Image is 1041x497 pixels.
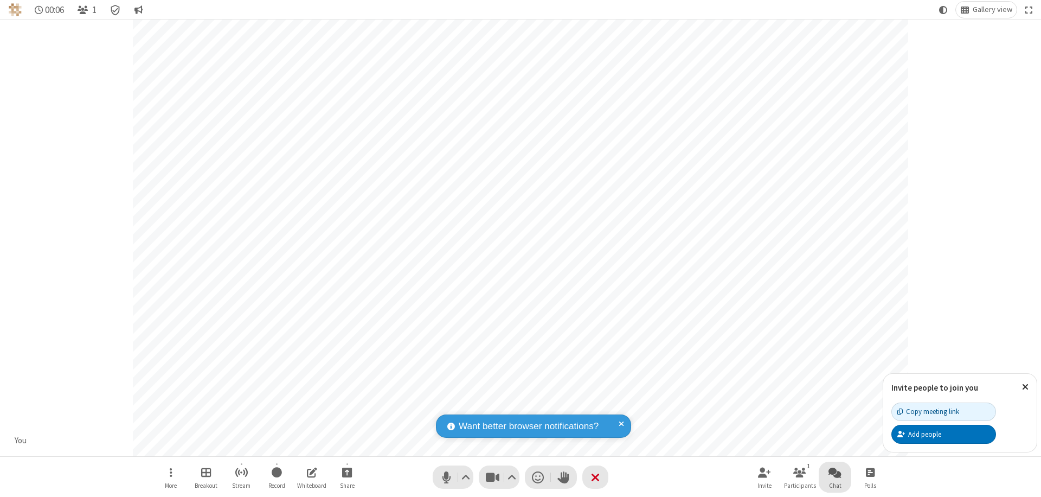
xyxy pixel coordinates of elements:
span: Participants [784,482,816,489]
button: Change layout [956,2,1017,18]
span: 00:06 [45,5,64,15]
span: Breakout [195,482,217,489]
button: Stop video (⌘+Shift+V) [479,466,519,489]
button: Send a reaction [525,466,551,489]
button: Open participant list [783,462,816,493]
span: Polls [864,482,876,489]
label: Invite people to join you [891,383,978,393]
button: Start recording [260,462,293,493]
button: Invite participants (⌘+Shift+I) [748,462,781,493]
button: Manage Breakout Rooms [190,462,222,493]
span: Chat [829,482,841,489]
button: Open menu [155,462,187,493]
span: Gallery view [973,5,1012,14]
button: Open chat [819,462,851,493]
span: Whiteboard [297,482,326,489]
button: End or leave meeting [582,466,608,489]
button: Add people [891,425,996,443]
span: Invite [757,482,772,489]
div: You [11,435,31,447]
button: Open poll [854,462,886,493]
span: Share [340,482,355,489]
button: Mute (⌘+Shift+A) [433,466,473,489]
button: Fullscreen [1021,2,1037,18]
span: Want better browser notifications? [459,419,599,434]
button: Start streaming [225,462,258,493]
button: Open shared whiteboard [295,462,328,493]
span: More [165,482,177,489]
button: Using system theme [935,2,952,18]
div: Timer [30,2,69,18]
img: QA Selenium DO NOT DELETE OR CHANGE [9,3,22,16]
div: Meeting details Encryption enabled [105,2,126,18]
button: Copy meeting link [891,403,996,421]
button: Open participant list [73,2,101,18]
button: Video setting [505,466,519,489]
button: Audio settings [459,466,473,489]
button: Conversation [130,2,147,18]
button: Start sharing [331,462,363,493]
button: Raise hand [551,466,577,489]
span: 1 [92,5,97,15]
div: Copy meeting link [897,406,959,417]
span: Stream [232,482,250,489]
button: Close popover [1014,374,1037,400]
span: Record [268,482,285,489]
div: 1 [804,461,813,471]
